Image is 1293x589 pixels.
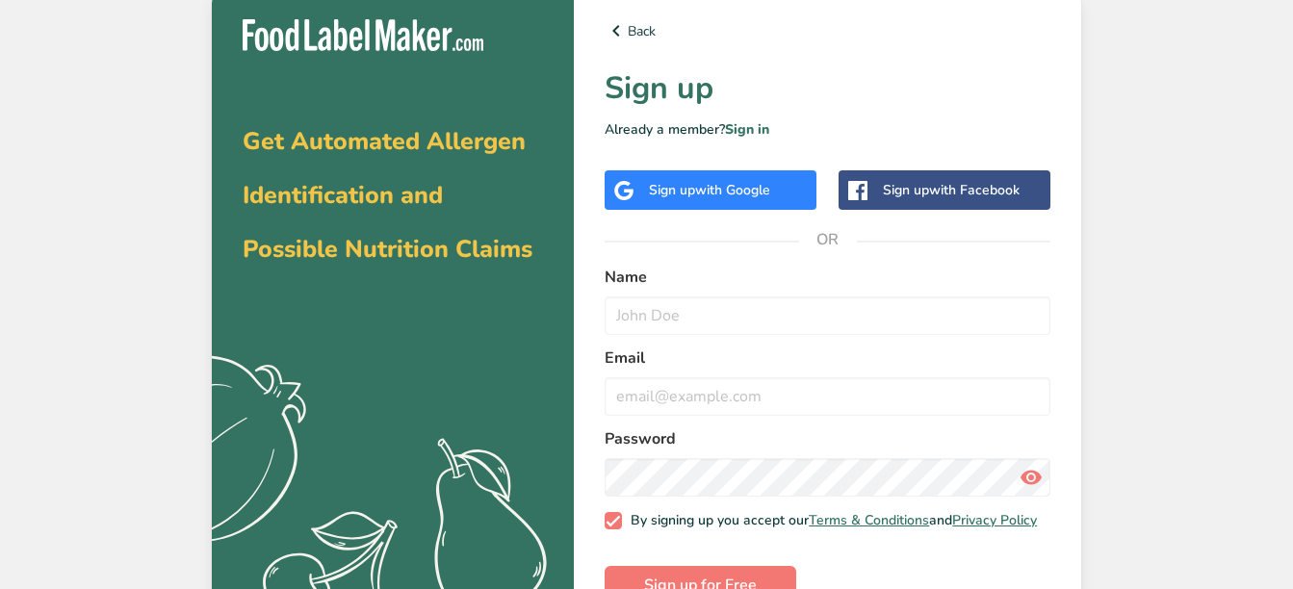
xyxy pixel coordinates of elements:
[799,211,857,269] span: OR
[929,181,1020,199] span: with Facebook
[605,65,1050,112] h1: Sign up
[952,511,1037,529] a: Privacy Policy
[243,125,532,266] span: Get Automated Allergen Identification and Possible Nutrition Claims
[695,181,770,199] span: with Google
[605,346,1050,370] label: Email
[605,377,1050,416] input: email@example.com
[883,180,1020,200] div: Sign up
[809,511,929,529] a: Terms & Conditions
[725,120,769,139] a: Sign in
[243,19,483,51] img: Food Label Maker
[605,119,1050,140] p: Already a member?
[649,180,770,200] div: Sign up
[605,266,1050,289] label: Name
[605,427,1050,450] label: Password
[605,19,1050,42] a: Back
[622,512,1038,529] span: By signing up you accept our and
[605,296,1050,335] input: John Doe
